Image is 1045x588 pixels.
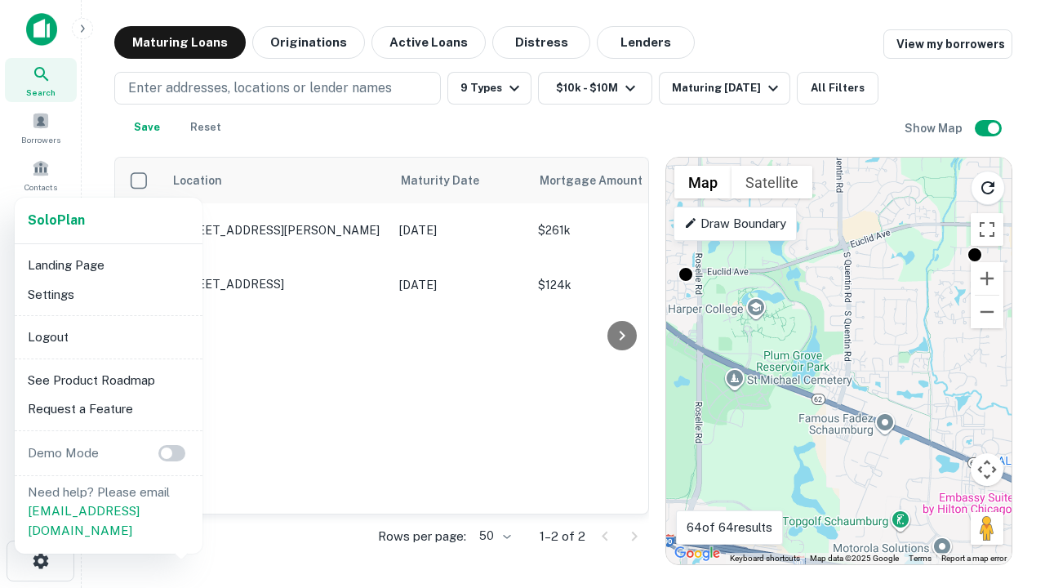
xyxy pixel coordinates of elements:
[28,504,140,537] a: [EMAIL_ADDRESS][DOMAIN_NAME]
[21,443,105,463] p: Demo Mode
[21,366,196,395] li: See Product Roadmap
[28,212,85,228] strong: Solo Plan
[21,394,196,424] li: Request a Feature
[21,251,196,280] li: Landing Page
[963,457,1045,536] iframe: Chat Widget
[28,211,85,230] a: SoloPlan
[21,323,196,352] li: Logout
[21,280,196,310] li: Settings
[28,483,189,541] p: Need help? Please email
